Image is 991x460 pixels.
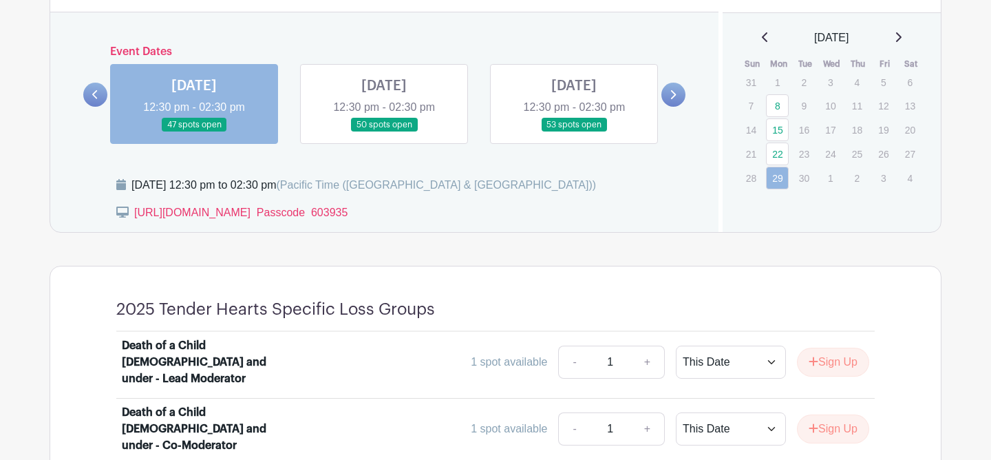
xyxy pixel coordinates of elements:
th: Mon [765,57,792,71]
div: [DATE] 12:30 pm to 02:30 pm [131,177,596,194]
p: 2 [793,72,816,93]
p: 23 [793,143,816,165]
th: Sat [898,57,925,71]
p: 5 [872,72,895,93]
p: 4 [899,167,921,189]
a: + [630,346,665,379]
p: 20 [899,119,921,140]
th: Tue [792,57,819,71]
div: 1 spot available [471,421,547,437]
a: 15 [766,118,789,141]
p: 10 [819,95,842,116]
th: Thu [845,57,872,71]
th: Wed [818,57,845,71]
th: Sun [739,57,766,71]
div: 1 spot available [471,354,547,370]
a: 29 [766,167,789,189]
a: - [558,346,590,379]
p: 11 [846,95,869,116]
p: 19 [872,119,895,140]
a: [URL][DOMAIN_NAME] Passcode 603935 [134,207,348,218]
p: 30 [793,167,816,189]
div: Death of a Child [DEMOGRAPHIC_DATA] and under - Lead Moderator [122,337,292,387]
button: Sign Up [797,415,869,443]
h4: 2025 Tender Hearts Specific Loss Groups [116,300,435,320]
p: 25 [846,143,869,165]
p: 27 [899,143,921,165]
p: 1 [819,167,842,189]
p: 18 [846,119,869,140]
div: Death of a Child [DEMOGRAPHIC_DATA] and under - Co-Moderator [122,404,292,454]
p: 24 [819,143,842,165]
p: 2 [846,167,869,189]
p: 7 [740,95,763,116]
a: + [630,412,665,446]
p: 14 [740,119,763,140]
button: Sign Up [797,348,869,377]
p: 17 [819,119,842,140]
th: Fri [871,57,898,71]
p: 4 [846,72,869,93]
p: 28 [740,167,763,189]
h6: Event Dates [107,45,661,59]
p: 13 [899,95,921,116]
a: 22 [766,143,789,165]
p: 21 [740,143,763,165]
p: 16 [793,119,816,140]
p: 9 [793,95,816,116]
p: 1 [766,72,789,93]
a: 8 [766,94,789,117]
p: 12 [872,95,895,116]
p: 26 [872,143,895,165]
span: (Pacific Time ([GEOGRAPHIC_DATA] & [GEOGRAPHIC_DATA])) [276,179,596,191]
p: 6 [899,72,921,93]
p: 31 [740,72,763,93]
p: 3 [872,167,895,189]
span: [DATE] [814,30,849,46]
p: 3 [819,72,842,93]
a: - [558,412,590,446]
